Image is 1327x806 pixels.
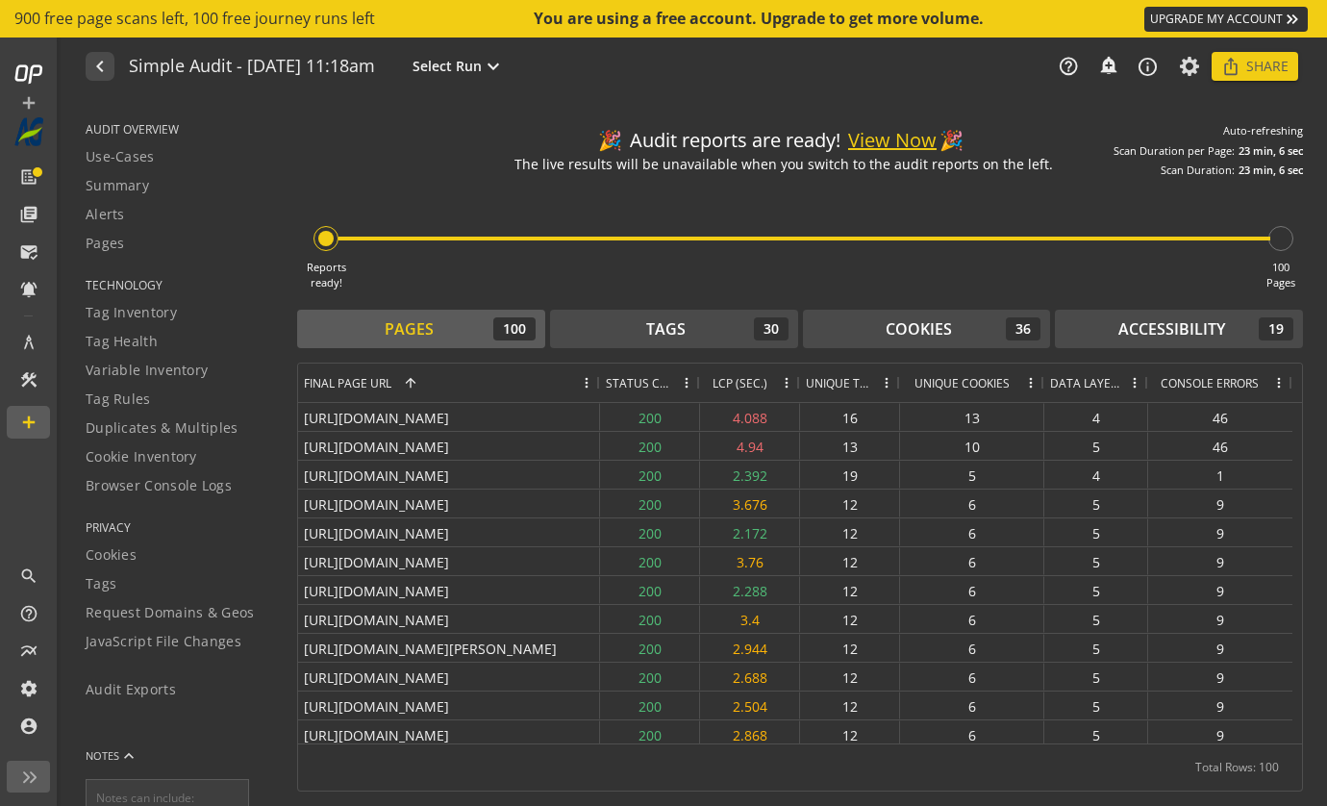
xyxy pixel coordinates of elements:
[1239,143,1303,159] div: 23 min, 6 sec
[800,547,900,575] div: 12
[1058,56,1079,77] mat-icon: help_outline
[409,54,509,79] button: Select Run
[86,147,155,166] span: Use-Cases
[86,303,177,322] span: Tag Inventory
[914,375,1010,391] span: Unique Cookies
[86,361,208,380] span: Variable Inventory
[598,127,968,155] div: Audit reports are ready!
[1148,634,1292,662] div: 9
[800,432,900,460] div: 13
[1195,744,1279,791] div: Total Rows: 100
[1161,375,1259,391] span: Console Errors
[1044,634,1148,662] div: 5
[800,403,900,431] div: 16
[900,692,1044,719] div: 6
[848,127,937,155] button: View Now
[600,692,700,719] div: 200
[1044,692,1148,719] div: 5
[86,680,176,699] span: Audit Exports
[600,518,700,546] div: 200
[86,277,273,293] span: TECHNOLOGY
[700,490,800,517] div: 3.676
[1259,317,1293,340] div: 19
[514,155,1053,174] div: The live results will be unavailable when you switch to the audit reports on the left.
[800,720,900,748] div: 12
[700,403,800,431] div: 4.088
[900,490,1044,517] div: 6
[1283,10,1302,29] mat-icon: keyboard_double_arrow_right
[1044,518,1148,546] div: 5
[700,518,800,546] div: 2.172
[1266,260,1295,290] div: 100 Pages
[1044,490,1148,517] div: 5
[713,375,767,391] span: LCP (SEC.)
[385,318,434,340] div: Pages
[1044,547,1148,575] div: 5
[800,663,900,691] div: 12
[800,490,900,517] div: 12
[1239,163,1303,178] div: 23 min, 6 sec
[298,490,600,517] div: [URL][DOMAIN_NAME]
[1148,692,1292,719] div: 9
[800,518,900,546] div: 12
[86,733,138,779] button: NOTES
[1098,55,1117,74] mat-icon: add_alert
[700,692,800,719] div: 2.504
[600,720,700,748] div: 200
[1212,52,1298,81] button: Share
[1044,432,1148,460] div: 5
[754,317,789,340] div: 30
[700,461,800,489] div: 2.392
[14,8,375,30] span: 900 free page scans left, 100 free journey runs left
[298,720,600,748] div: [URL][DOMAIN_NAME]
[19,242,38,262] mat-icon: mark_email_read
[600,461,700,489] div: 200
[606,375,673,391] span: Status Code
[1050,375,1121,391] span: Data Layers
[700,576,800,604] div: 2.288
[600,432,700,460] div: 200
[86,476,232,495] span: Browser Console Logs
[1044,720,1148,748] div: 5
[19,280,38,299] mat-icon: notifications_active
[86,545,137,565] span: Cookies
[1006,317,1040,340] div: 36
[307,260,346,290] div: Reports ready!
[600,490,700,517] div: 200
[800,692,900,719] div: 12
[803,310,1051,348] button: Cookies36
[1148,518,1292,546] div: 9
[600,403,700,431] div: 200
[1148,432,1292,460] div: 46
[86,418,238,438] span: Duplicates & Multiples
[900,634,1044,662] div: 6
[646,318,686,340] div: Tags
[900,547,1044,575] div: 6
[1044,605,1148,633] div: 5
[86,234,125,253] span: Pages
[900,432,1044,460] div: 10
[129,57,375,77] h1: Simple Audit - 20 August 2025 | 11:18am
[19,205,38,224] mat-icon: library_books
[86,332,158,351] span: Tag Health
[900,461,1044,489] div: 5
[1161,163,1235,178] div: Scan Duration:
[86,447,197,466] span: Cookie Inventory
[800,461,900,489] div: 19
[298,605,600,633] div: [URL][DOMAIN_NAME]
[19,93,38,113] mat-icon: add
[806,375,873,391] span: Unique Tags
[1055,310,1303,348] button: Accessibility19
[86,121,273,138] span: AUDIT OVERVIEW
[886,318,952,340] div: Cookies
[1148,461,1292,489] div: 1
[1044,576,1148,604] div: 5
[88,55,109,78] mat-icon: navigate_before
[86,519,273,536] span: PRIVACY
[1137,56,1159,78] mat-icon: info_outline
[298,634,600,662] div: [URL][DOMAIN_NAME][PERSON_NAME]
[800,576,900,604] div: 12
[413,57,482,76] span: Select Run
[19,567,38,586] mat-icon: search
[600,576,700,604] div: 200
